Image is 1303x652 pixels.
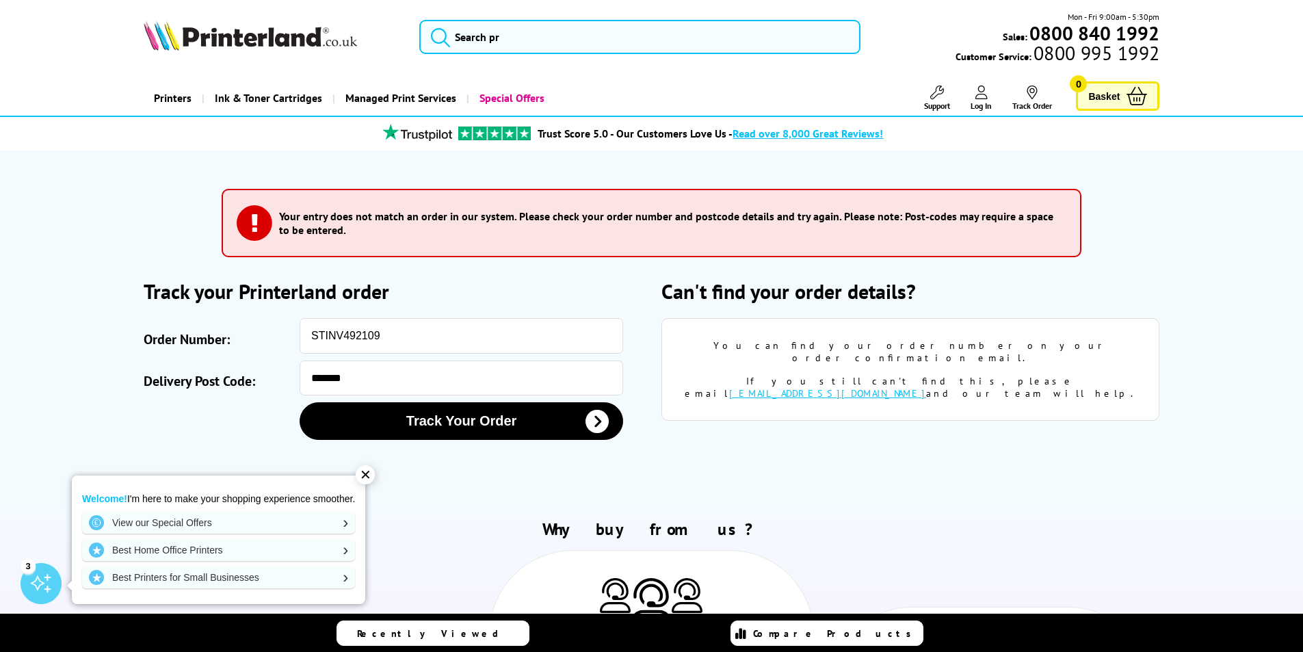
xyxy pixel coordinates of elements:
[683,375,1138,400] div: If you still can't find this, please email and our team will help.
[924,101,950,111] span: Support
[1003,30,1027,43] span: Sales:
[144,278,642,304] h2: Track your Printerland order
[538,127,883,140] a: Trust Score 5.0 - Our Customers Love Us -Read over 8,000 Great Reviews!
[1012,86,1052,111] a: Track Order
[733,127,883,140] span: Read over 8,000 Great Reviews!
[144,519,1160,540] h2: Why buy from us?
[924,86,950,111] a: Support
[202,81,332,116] a: Ink & Toner Cartridges
[1031,47,1159,60] span: 0800 995 1992
[683,339,1138,364] div: You can find your order number on your order confirmation email.
[215,81,322,116] span: Ink & Toner Cartridges
[753,627,919,640] span: Compare Products
[82,512,355,534] a: View our Special Offers
[82,566,355,588] a: Best Printers for Small Businesses
[357,627,512,640] span: Recently Viewed
[82,493,127,504] strong: Welcome!
[144,21,357,51] img: Printerland Logo
[337,621,529,646] a: Recently Viewed
[1076,81,1159,111] a: Basket 0
[144,367,293,395] label: Delivery Post Code:
[956,47,1159,63] span: Customer Service:
[332,81,466,116] a: Managed Print Services
[419,20,860,54] input: Search pr
[661,278,1159,304] h2: Can't find your order details?
[300,402,623,440] button: Track Your Order
[631,578,672,625] img: Printer Experts
[466,81,555,116] a: Special Offers
[1027,27,1159,40] a: 0800 840 1992
[731,621,923,646] a: Compare Products
[729,387,926,400] a: [EMAIL_ADDRESS][DOMAIN_NAME]
[1070,75,1087,92] span: 0
[376,124,458,141] img: trustpilot rating
[300,318,623,354] input: eg: SOA123456 or SO123456
[82,539,355,561] a: Best Home Office Printers
[356,465,375,484] div: ✕
[144,21,403,53] a: Printerland Logo
[144,325,293,354] label: Order Number:
[279,209,1059,237] h3: Your entry does not match an order in our system. Please check your order number and postcode det...
[458,127,531,140] img: trustpilot rating
[1088,87,1120,105] span: Basket
[971,101,992,111] span: Log In
[82,493,355,505] p: I'm here to make your shopping experience smoother.
[600,578,631,613] img: Printer Experts
[144,81,202,116] a: Printers
[971,86,992,111] a: Log In
[1029,21,1159,46] b: 0800 840 1992
[21,558,36,573] div: 3
[672,578,702,613] img: Printer Experts
[1068,10,1159,23] span: Mon - Fri 9:00am - 5:30pm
